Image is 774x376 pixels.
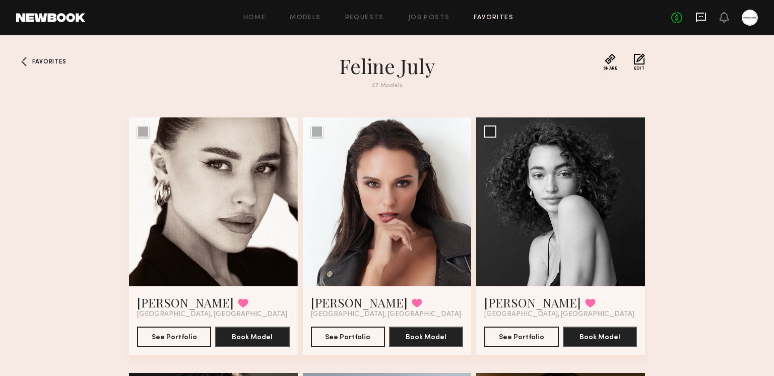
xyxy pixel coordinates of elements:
span: [GEOGRAPHIC_DATA], [GEOGRAPHIC_DATA] [137,310,287,319]
a: [PERSON_NAME] [484,294,581,310]
button: See Portfolio [484,327,558,347]
a: Favorites [474,15,513,21]
button: Book Model [215,327,289,347]
a: Job Posts [408,15,450,21]
span: Share [603,67,618,71]
a: [PERSON_NAME] [311,294,408,310]
div: 37 Models [206,83,568,89]
button: Edit [634,53,645,71]
span: Edit [634,67,645,71]
a: Models [290,15,320,21]
h1: Feline July [206,53,568,79]
span: [GEOGRAPHIC_DATA], [GEOGRAPHIC_DATA] [484,310,634,319]
a: Requests [345,15,384,21]
span: Favorites [32,59,66,65]
a: Home [243,15,266,21]
span: [GEOGRAPHIC_DATA], [GEOGRAPHIC_DATA] [311,310,461,319]
button: See Portfolio [137,327,211,347]
button: Book Model [389,327,463,347]
button: Share [603,53,618,71]
a: [PERSON_NAME] [137,294,234,310]
a: Favorites [16,53,32,70]
a: Book Model [389,332,463,341]
button: See Portfolio [311,327,385,347]
button: Book Model [563,327,637,347]
a: Book Model [215,332,289,341]
a: Book Model [563,332,637,341]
